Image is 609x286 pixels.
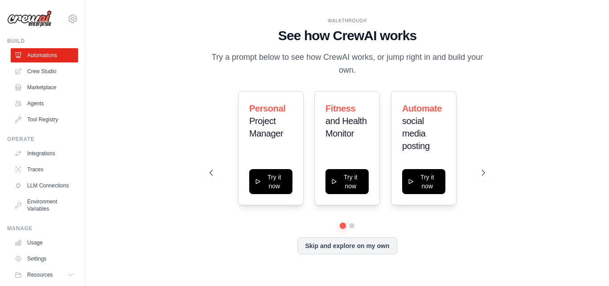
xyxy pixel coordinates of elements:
[402,116,430,151] span: social media posting
[11,80,78,95] a: Marketplace
[11,96,78,111] a: Agents
[249,169,292,194] button: Try it now
[7,37,78,45] div: Build
[11,162,78,177] a: Traces
[11,252,78,266] a: Settings
[27,271,53,278] span: Resources
[325,116,367,138] span: and Health Monitor
[7,225,78,232] div: Manage
[325,169,369,194] button: Try it now
[11,268,78,282] button: Resources
[11,178,78,193] a: LLM Connections
[11,236,78,250] a: Usage
[7,136,78,143] div: Operate
[210,28,485,44] h1: See how CrewAI works
[297,237,397,254] button: Skip and explore on my own
[210,51,485,77] p: Try a prompt below to see how CrewAI works, or jump right in and build your own.
[7,10,52,27] img: Logo
[11,195,78,216] a: Environment Variables
[11,112,78,127] a: Tool Registry
[325,104,355,113] span: Fitness
[210,17,485,24] div: WALKTHROUGH
[249,116,283,138] span: Project Manager
[11,146,78,161] a: Integrations
[402,169,445,194] button: Try it now
[402,104,442,113] span: Automate
[249,104,285,113] span: Personal
[11,64,78,79] a: Crew Studio
[11,48,78,62] a: Automations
